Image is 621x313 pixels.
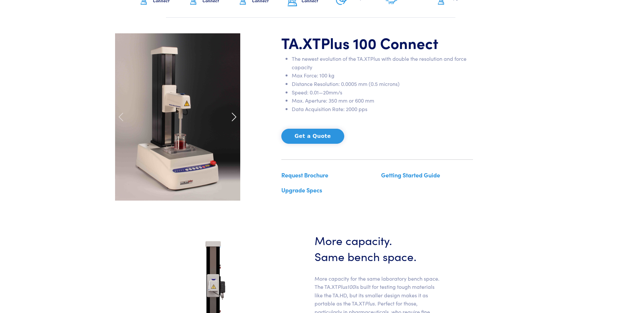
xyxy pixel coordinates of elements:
[281,171,328,179] a: Request Brochure
[338,283,355,290] span: Plus100
[292,80,473,88] li: Distance Resolution: 0.0005 mm (0.5 microns)
[292,55,473,71] li: The newest evolution of the TA.XTPlus with double the resolution and force capacity
[281,33,473,52] h1: TA.XT
[381,171,440,179] a: Getting Started Guide
[281,186,322,194] a: Upgrade Specs
[292,71,473,80] li: Max Force: 100 kg
[115,33,240,201] img: ta-xt-plus-100-gel-red.jpg
[365,300,375,307] span: Plus
[292,88,473,97] li: Speed: 0.01—20mm/s
[292,105,473,113] li: Data Acquisition Rate: 2000 pps
[315,232,440,264] h3: More capacity. Same bench space.
[281,129,344,144] button: Get a Quote
[292,96,473,105] li: Max. Aperture: 350 mm or 600 mm
[321,32,438,53] span: Plus 100 Connect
